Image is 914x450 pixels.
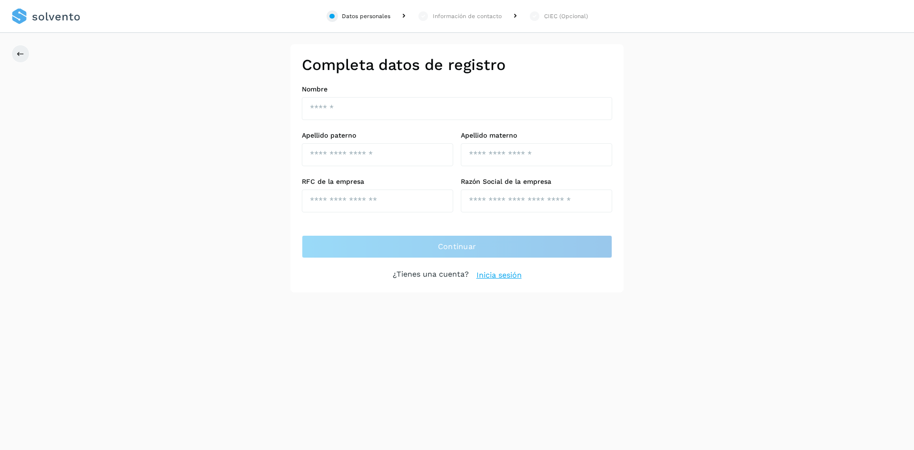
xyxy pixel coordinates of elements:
[477,270,522,281] a: Inicia sesión
[461,178,612,186] label: Razón Social de la empresa
[438,241,477,252] span: Continuar
[302,56,612,74] h2: Completa datos de registro
[302,131,453,140] label: Apellido paterno
[393,270,469,281] p: ¿Tienes una cuenta?
[302,178,453,186] label: RFC de la empresa
[461,131,612,140] label: Apellido materno
[302,235,612,258] button: Continuar
[433,12,502,20] div: Información de contacto
[302,85,612,93] label: Nombre
[342,12,390,20] div: Datos personales
[544,12,588,20] div: CIEC (Opcional)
